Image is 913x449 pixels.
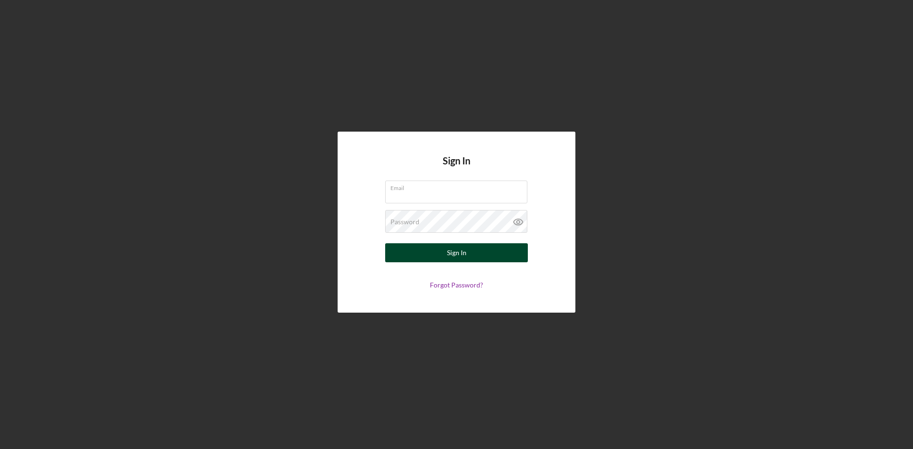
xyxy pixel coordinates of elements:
[390,218,419,226] label: Password
[447,243,466,262] div: Sign In
[430,281,483,289] a: Forgot Password?
[385,243,528,262] button: Sign In
[443,155,470,181] h4: Sign In
[390,181,527,191] label: Email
